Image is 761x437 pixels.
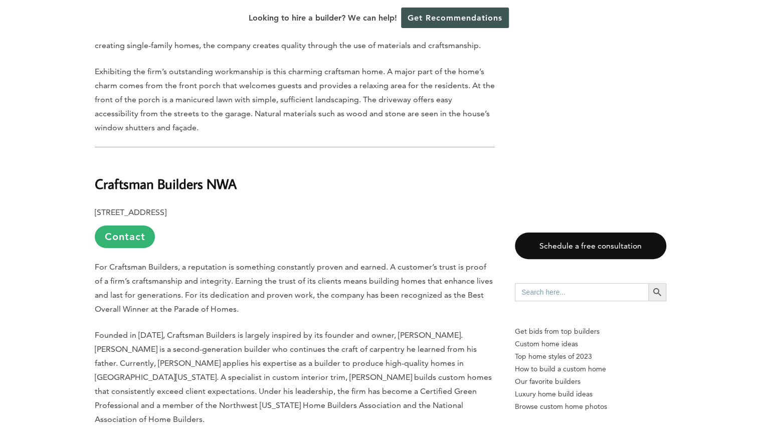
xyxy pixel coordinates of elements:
[95,175,237,192] b: Craftsman Builders NWA
[515,325,666,338] p: Get bids from top builders
[95,67,495,132] span: Exhibiting the firm’s outstanding workmanship is this charming craftsman home. A major part of th...
[515,388,666,400] a: Luxury home build ideas
[95,330,492,424] span: Founded in [DATE], Craftsman Builders is largely inspired by its founder and owner, [PERSON_NAME]...
[515,400,666,413] a: Browse custom home photos
[401,8,509,28] a: Get Recommendations
[95,262,493,314] span: For Craftsman Builders, a reputation is something constantly proven and earned. A customer’s trus...
[95,226,155,248] a: Contact
[515,233,666,259] a: Schedule a free consultation
[515,350,666,363] a: Top home styles of 2023
[515,283,648,301] input: Search here...
[652,287,663,298] svg: Search
[515,363,666,375] a: How to build a custom home
[711,387,749,425] iframe: Drift Widget Chat Controller
[95,207,166,217] b: [STREET_ADDRESS]
[515,338,666,350] a: Custom home ideas
[515,375,666,388] a: Our favorite builders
